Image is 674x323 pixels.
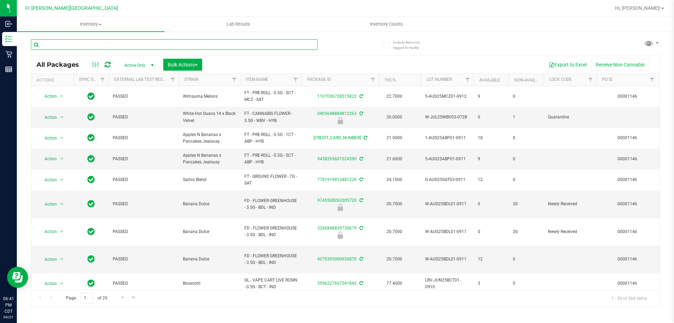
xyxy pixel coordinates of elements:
span: select [58,199,66,209]
span: W-JUL25WBV03-0728 [425,114,469,121]
a: PO ID [602,77,613,82]
span: Inventory [17,21,165,27]
a: Available [479,78,500,83]
a: 0405648884812263 [317,111,357,116]
a: Strain [184,77,199,82]
span: Banana Dulce [183,201,236,207]
a: THC% [384,78,396,83]
span: 22.7000 [383,91,406,102]
span: 3 [478,280,504,287]
span: Newly Received [548,228,592,235]
span: 24.1000 [383,175,406,185]
span: PASSED [113,93,174,100]
span: Banana Dulce [183,256,236,263]
span: G-AUG25SAT03-0911 [425,176,469,183]
span: Sync from Compliance System [358,226,363,231]
span: FT - CANNABIS FLOWER - 3.5G - WBV - HYB [244,110,297,124]
a: Filter [229,74,240,86]
a: External Lab Test Result [114,77,169,82]
span: Page of 29 [60,293,113,304]
span: 0 [478,114,504,121]
input: 1 [80,293,93,304]
a: Filter [97,74,108,86]
span: 0 [513,280,540,287]
a: Item Name [246,77,268,82]
span: 12 [478,176,504,183]
span: Hi, [PERSON_NAME]! [615,5,661,11]
span: 9 [478,156,504,162]
span: LRV-JUN25BCT01-0910 [425,277,469,290]
span: select [58,175,66,185]
span: select [58,254,66,264]
span: FT - GROUND FLOWER - 7G - SAT [244,173,297,187]
span: 0 [513,176,540,183]
span: All Packages [37,61,86,69]
a: 4275393000926870 [317,257,357,261]
a: 00001146 [617,135,637,140]
a: Filter [585,74,596,86]
inline-svg: Retail [5,51,12,58]
a: [CREDIT_CARD_NUMBER] [313,135,361,140]
span: Action [38,279,57,289]
span: Bulk Actions [168,62,198,67]
span: PASSED [113,201,174,207]
a: Inventory Counts [312,17,460,32]
p: 06:41 PM CDT [3,296,14,315]
span: Action [38,154,57,164]
a: Inventory [17,17,165,32]
a: 1107036728515822 [317,94,357,99]
span: 20.7000 [383,227,406,237]
div: Actions [37,78,71,83]
span: W-AUG25BDL01-0911 [425,256,469,263]
inline-svg: Reports [5,66,12,73]
button: Receive Non-Cannabis [591,59,649,71]
a: Lab Results [165,17,312,32]
span: 0 [513,93,540,100]
span: Sync from Compliance System [358,111,363,116]
span: 77.4000 [383,278,406,289]
span: PASSED [113,114,174,121]
span: Bosscotti [183,280,236,287]
span: 21.9000 [383,133,406,143]
inline-svg: Inbound [5,20,12,27]
span: In Sync [87,154,95,164]
span: 1-AUG25ABP01-0911 [425,135,469,141]
span: Quarantine [548,114,592,121]
iframe: Resource center [7,267,28,288]
span: select [58,227,66,237]
a: Filter [646,74,658,86]
span: PASSED [113,280,174,287]
span: In Sync [87,199,95,209]
span: Sync from Compliance System [358,94,363,99]
span: Newly Received [548,201,592,207]
div: Quarantine [300,117,380,124]
div: Newly Received [300,204,380,211]
span: select [58,91,66,101]
a: 00001146 [617,257,637,261]
span: Sync from Compliance System [358,281,363,286]
a: Go to the next page [118,293,128,302]
span: 0 [513,256,540,263]
span: Lab Results [217,21,260,27]
span: Sync from Compliance System [358,257,363,261]
span: Include items not tagged for facility [393,40,428,50]
span: 12 [478,256,504,263]
span: W-AUG25BDL01-0911 [425,228,469,235]
span: 20 [513,201,540,207]
span: GL - VAPE CART LIVE ROSIN - 0.5G - BCT - IND [244,277,297,290]
input: Search Package ID, Item Name, SKU, Lot or Part Number... [31,39,318,50]
a: 9458295601524390 [317,156,357,161]
span: Apples N Bananas x Pancakes Jealousy [183,152,236,166]
span: Ft [PERSON_NAME][GEOGRAPHIC_DATA] [25,5,118,11]
a: Package ID [307,77,331,82]
span: FD - FLOWER GREENHOUSE - 3.5G - BDL - IND [244,253,297,266]
span: PASSED [113,135,174,141]
span: select [58,154,66,164]
a: 9745508263205720 [317,198,357,203]
span: FT - PRE-ROLL - 0.5G - 1CT - ABP - HYB [244,131,297,145]
span: Apples N Bananas x Pancakes Jealousy [183,131,236,145]
a: Filter [462,74,474,86]
div: Newly Received [300,232,380,239]
span: In Sync [87,91,95,101]
span: Action [38,133,57,143]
